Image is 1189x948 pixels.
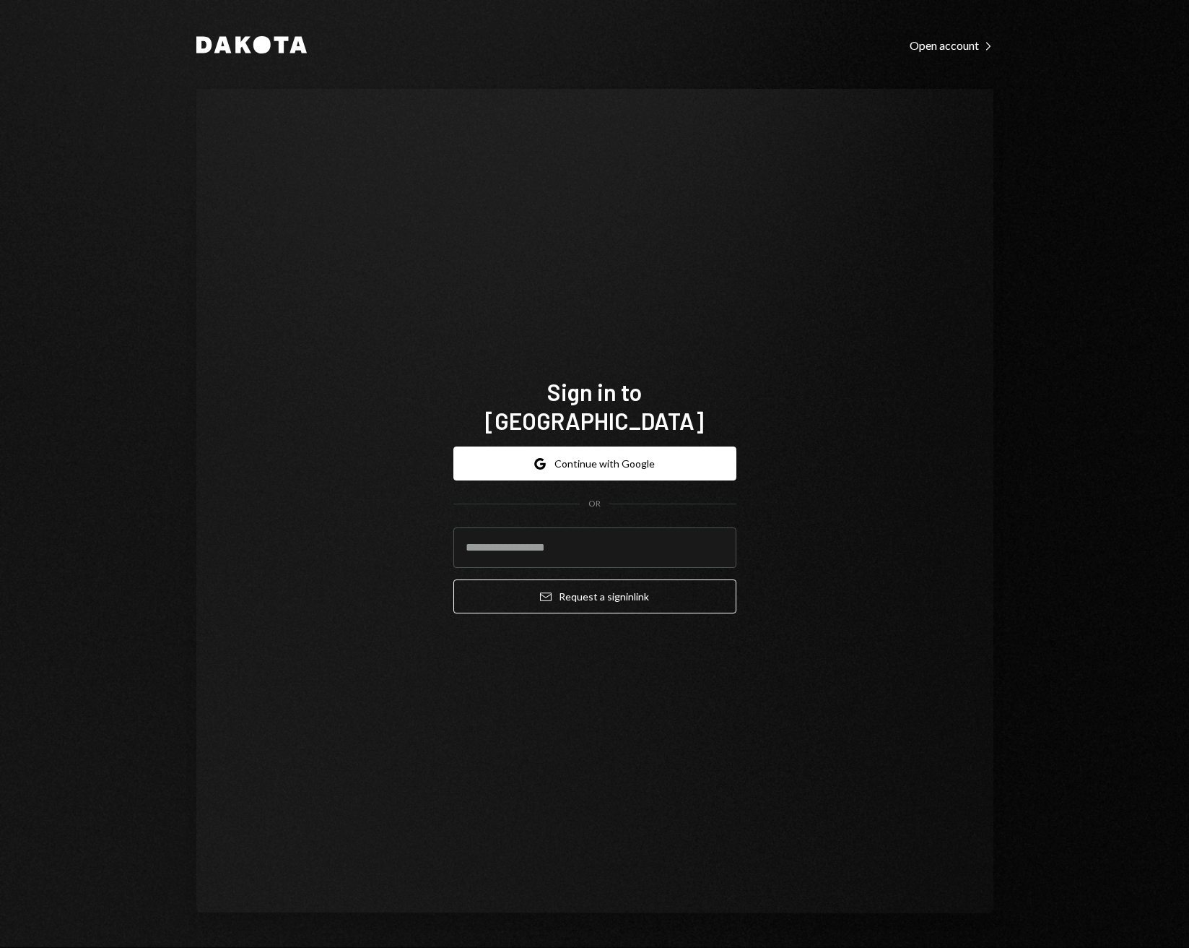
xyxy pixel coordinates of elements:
a: Open account [910,37,993,53]
h1: Sign in to [GEOGRAPHIC_DATA] [453,377,736,435]
div: Open account [910,38,993,53]
div: OR [588,498,601,510]
button: Request a signinlink [453,579,736,613]
button: Continue with Google [453,447,736,481]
